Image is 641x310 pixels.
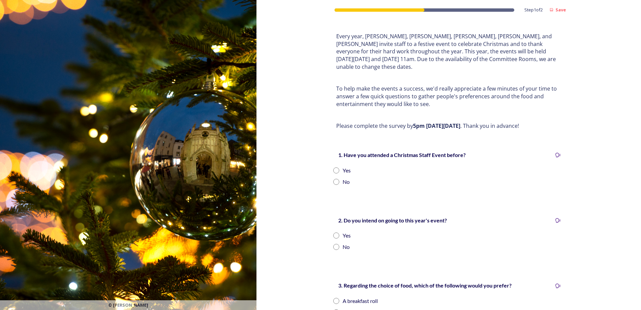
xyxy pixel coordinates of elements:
[108,302,148,308] span: © [PERSON_NAME]
[336,85,561,108] p: To help make the events a success, we'd really appreciate a few minutes of your time to answer a ...
[556,7,566,13] strong: Save
[336,122,561,130] p: Please complete the survey by . Thank you in advance!
[338,152,466,158] strong: 1. Have you attended a Christmas Staff Event before?
[413,122,460,130] strong: 5pm [DATE][DATE]
[343,243,350,251] div: No
[343,297,378,305] div: A breakfast roll
[338,282,512,289] strong: 3. Regarding the choice of food, which of the following would you prefer?
[336,33,561,71] p: Every year, [PERSON_NAME], [PERSON_NAME], [PERSON_NAME], [PERSON_NAME], and [PERSON_NAME] invite ...
[343,166,351,174] div: Yes
[343,178,350,186] div: No
[343,231,351,240] div: Yes
[338,217,447,223] strong: 2. Do you intend on going to this year's event?
[524,7,543,13] span: Step 1 of 2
